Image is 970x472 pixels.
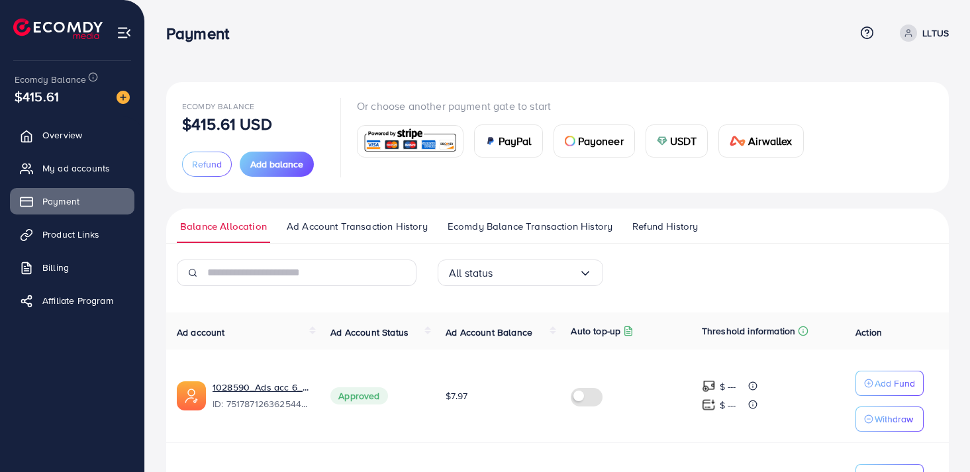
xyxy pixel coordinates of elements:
img: logo [13,19,103,39]
span: Product Links [42,228,99,241]
span: Ecomdy Balance Transaction History [448,219,612,234]
img: image [117,91,130,104]
span: Billing [42,261,69,274]
a: My ad accounts [10,155,134,181]
span: Ad Account Status [330,326,409,339]
img: card [485,136,496,146]
span: Ad Account Transaction History [287,219,428,234]
img: card [657,136,667,146]
span: Approved [330,387,387,404]
a: 1028590_Ads acc 6_1750390915755 [213,381,309,394]
a: card [357,125,463,158]
span: Ad Account Balance [446,326,532,339]
a: Overview [10,122,134,148]
span: Action [855,326,882,339]
span: Overview [42,128,82,142]
img: card [730,136,746,146]
span: $7.97 [446,389,467,402]
div: <span class='underline'>1028590_Ads acc 6_1750390915755</span></br>7517871263625445383 [213,381,309,411]
span: Airwallex [748,133,792,149]
span: ID: 7517871263625445383 [213,397,309,410]
a: cardPayoneer [554,124,635,158]
span: Ad account [177,326,225,339]
p: $ --- [720,379,736,395]
iframe: Chat [914,412,960,462]
button: Withdraw [855,406,924,432]
p: Threshold information [702,323,795,339]
a: cardPayPal [474,124,543,158]
span: Payment [42,195,79,208]
a: cardUSDT [646,124,708,158]
span: Add balance [250,158,303,171]
button: Refund [182,152,232,177]
span: Balance Allocation [180,219,267,234]
span: Affiliate Program [42,294,113,307]
img: card [565,136,575,146]
button: Add balance [240,152,314,177]
div: Search for option [438,260,603,286]
img: ic-ads-acc.e4c84228.svg [177,381,206,410]
img: top-up amount [702,398,716,412]
span: Ecomdy Balance [182,101,254,112]
img: menu [117,25,132,40]
p: Add Fund [875,375,915,391]
span: My ad accounts [42,162,110,175]
p: $415.61 USD [182,116,272,132]
span: Payoneer [578,133,624,149]
button: Add Fund [855,371,924,396]
span: USDT [670,133,697,149]
span: Refund History [632,219,698,234]
p: Withdraw [875,411,913,427]
p: Or choose another payment gate to start [357,98,814,114]
span: $415.61 [15,87,59,106]
h3: Payment [166,24,240,43]
p: LLTUS [922,25,949,41]
a: LLTUS [895,24,949,42]
a: cardAirwallex [718,124,803,158]
img: top-up amount [702,379,716,393]
span: Ecomdy Balance [15,73,86,86]
a: Affiliate Program [10,287,134,314]
input: Search for option [493,263,579,283]
a: Payment [10,188,134,214]
span: Refund [192,158,222,171]
p: $ --- [720,397,736,413]
span: PayPal [499,133,532,149]
p: Auto top-up [571,323,620,339]
a: Billing [10,254,134,281]
img: card [362,127,459,156]
span: All status [449,263,493,283]
a: Product Links [10,221,134,248]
